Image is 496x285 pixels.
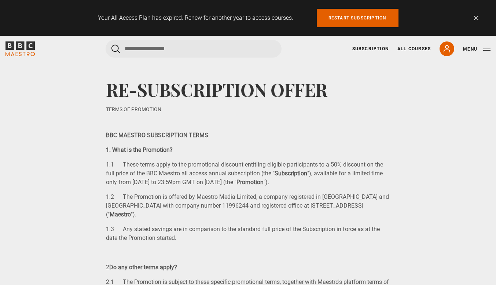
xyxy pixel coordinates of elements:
[275,170,307,177] strong: Subscription
[352,45,389,52] a: Subscription
[317,9,398,27] a: Restart subscription
[5,41,35,56] svg: BBC Maestro
[106,106,390,113] p: TERMS OF PROMOTION
[106,225,390,242] p: 1.3 Any stated savings are in comparison to the standard full price of the Subscription in force ...
[98,14,293,22] p: Your All Access Plan has expired. Renew for another year to access courses.
[110,211,131,218] strong: Maestro
[106,132,208,139] strong: BBC MAESTRO SUBSCRIPTION TERMS
[106,40,282,58] input: Search
[106,160,390,187] p: 1.1 These terms apply to the promotional discount entitling eligible participants to a 50% discou...
[236,179,264,186] strong: Promotion
[109,264,177,271] strong: Do any other terms apply?
[106,62,390,100] h2: RE-SUBSCRIPTION OFFER
[111,44,120,54] button: Submit the search query
[106,193,390,219] p: 1.2 The Promotion is offered by Maestro Media Limited, a company registered in [GEOGRAPHIC_DATA] ...
[106,263,390,272] p: 2
[463,45,491,53] button: Toggle navigation
[397,45,431,52] a: All Courses
[106,146,173,153] strong: 1. What is the Promotion?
